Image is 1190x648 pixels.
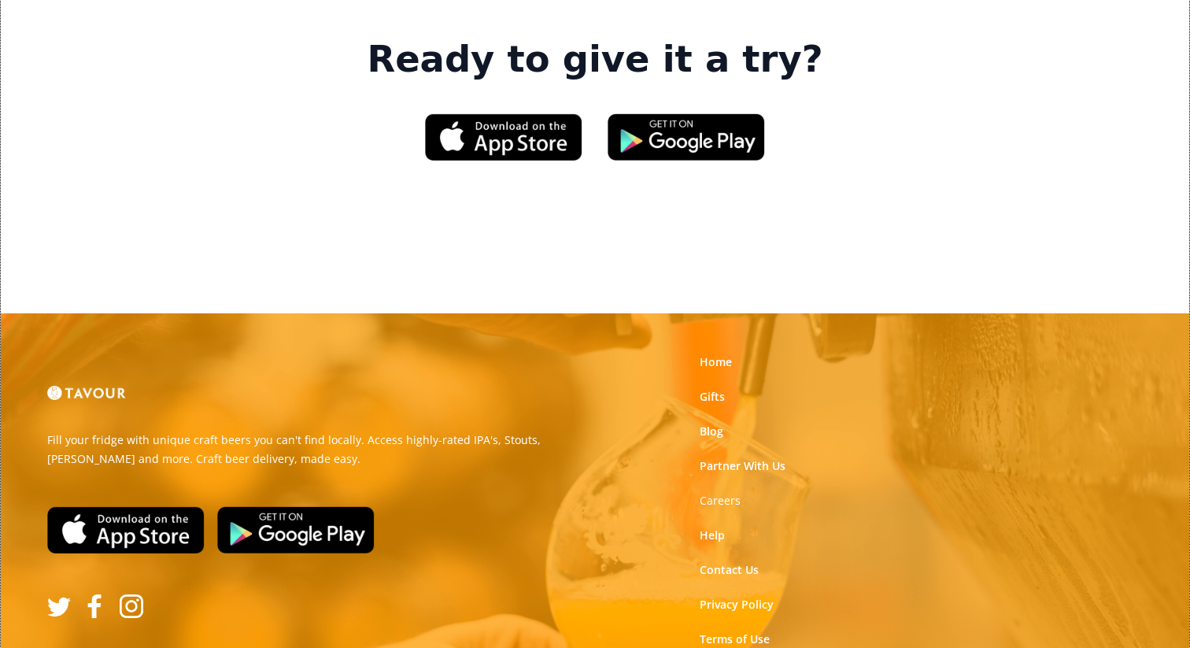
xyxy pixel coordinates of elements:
[700,631,770,647] a: Terms of Use
[700,424,723,439] a: Blog
[700,354,732,370] a: Home
[367,38,822,82] strong: Ready to give it a try?
[700,597,774,613] a: Privacy Policy
[700,458,785,474] a: Partner With Us
[700,389,725,405] a: Gifts
[47,431,583,468] p: Fill your fridge with unique craft beers you can't find locally. Access highly-rated IPA's, Stout...
[700,562,759,578] a: Contact Us
[700,493,741,508] strong: Careers
[700,493,741,509] a: Careers
[700,528,725,543] a: Help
